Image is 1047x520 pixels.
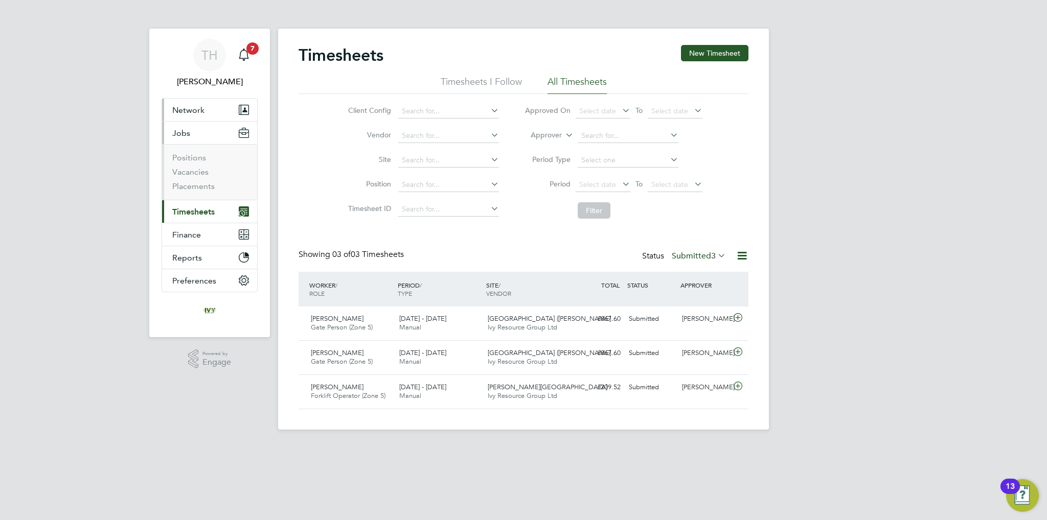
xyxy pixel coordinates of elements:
img: ivyresourcegroup-logo-retina.png [201,302,218,319]
span: Manual [399,323,421,332]
span: ROLE [309,289,325,297]
div: Status [642,249,728,264]
span: 7 [246,42,259,55]
div: Submitted [625,311,678,327]
span: Engage [202,358,231,367]
input: Search for... [398,178,499,192]
span: Ivy Resource Group Ltd [488,357,557,366]
h2: Timesheets [299,45,383,65]
span: Gate Person (Zone 5) [311,323,373,332]
input: Search for... [398,104,499,119]
button: Finance [162,223,257,246]
span: Network [172,105,204,115]
span: 03 of [332,249,351,259]
nav: Main navigation [149,29,270,337]
a: Positions [172,153,206,162]
span: TH [201,49,218,62]
input: Search for... [578,129,678,143]
a: Go to home page [162,302,258,319]
div: £867.60 [572,345,625,362]
span: [PERSON_NAME][GEOGRAPHIC_DATA] [488,383,607,391]
span: Jobs [172,128,190,138]
span: Manual [399,391,421,400]
span: 3 [711,251,716,261]
label: Client Config [345,106,391,115]
button: New Timesheet [681,45,748,61]
span: Powered by [202,349,231,358]
span: TYPE [398,289,412,297]
span: TOTAL [601,281,620,289]
div: 13 [1006,486,1015,500]
span: [GEOGRAPHIC_DATA] ([PERSON_NAME]… [488,314,618,323]
button: Network [162,99,257,121]
div: PERIOD [395,276,484,302]
button: Open Resource Center, 13 new notifications [1006,479,1039,512]
span: Select date [579,106,616,115]
div: SITE [484,276,572,302]
label: Period Type [525,155,571,164]
li: Timesheets I Follow [441,76,522,94]
span: Forklift Operator (Zone 5) [311,391,385,400]
label: Approved On [525,106,571,115]
input: Search for... [398,202,499,217]
div: WORKER [307,276,395,302]
label: Position [345,179,391,188]
div: £209.52 [572,379,625,396]
div: STATUS [625,276,678,294]
span: [DATE] - [DATE] [399,348,446,357]
span: Manual [399,357,421,366]
span: [DATE] - [DATE] [399,383,446,391]
label: Approver [516,130,562,140]
div: Showing [299,249,406,260]
a: Vacancies [172,167,209,177]
span: VENDOR [486,289,511,297]
label: Vendor [345,130,391,139]
span: Tom Harvey [162,76,258,88]
div: [PERSON_NAME] [678,379,731,396]
span: Timesheets [172,207,215,217]
span: To [632,104,646,117]
li: All Timesheets [548,76,607,94]
span: [PERSON_NAME] [311,383,363,391]
div: APPROVER [678,276,731,294]
span: [GEOGRAPHIC_DATA] ([PERSON_NAME]… [488,348,618,357]
span: Ivy Resource Group Ltd [488,323,557,332]
div: Jobs [162,144,257,200]
span: Reports [172,253,202,263]
span: Finance [172,230,201,240]
span: / [420,281,422,289]
div: Submitted [625,379,678,396]
input: Search for... [398,129,499,143]
label: Site [345,155,391,164]
div: [PERSON_NAME] [678,311,731,327]
label: Timesheet ID [345,204,391,213]
label: Period [525,179,571,188]
span: Select date [579,180,616,189]
input: Search for... [398,153,499,168]
span: [PERSON_NAME] [311,348,363,357]
input: Select one [578,153,678,168]
button: Preferences [162,269,257,292]
button: Jobs [162,122,257,144]
span: Ivy Resource Group Ltd [488,391,557,400]
span: [DATE] - [DATE] [399,314,446,323]
span: / [498,281,500,289]
div: £867.60 [572,311,625,327]
button: Timesheets [162,200,257,223]
span: Preferences [172,276,216,286]
div: Submitted [625,345,678,362]
a: TH[PERSON_NAME] [162,39,258,88]
button: Reports [162,246,257,269]
button: Filter [578,202,610,219]
span: Select date [651,180,688,189]
span: / [335,281,337,289]
a: 7 [234,39,254,72]
span: To [632,177,646,191]
span: 03 Timesheets [332,249,404,259]
a: Powered byEngage [188,349,232,369]
span: [PERSON_NAME] [311,314,363,323]
label: Submitted [672,251,726,261]
div: [PERSON_NAME] [678,345,731,362]
span: Select date [651,106,688,115]
a: Placements [172,181,215,191]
